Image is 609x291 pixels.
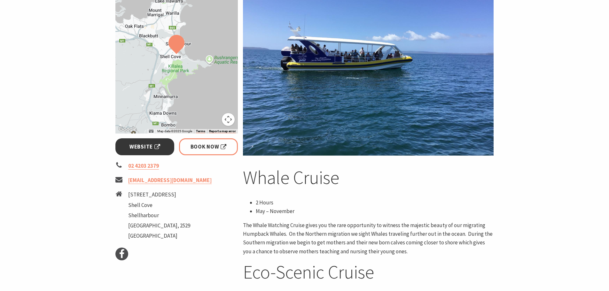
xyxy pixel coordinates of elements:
a: [EMAIL_ADDRESS][DOMAIN_NAME] [128,177,212,184]
button: Keyboard shortcuts [149,129,153,134]
h2: Eco-Scenic Cruise [243,261,494,283]
h2: Whale Cruise [243,166,494,189]
span: Website [129,142,160,151]
button: Map camera controls [222,113,235,126]
a: Website [115,138,175,155]
li: Shell Cove [128,201,190,210]
span: May – November [256,208,294,215]
span: Book Now [191,142,227,151]
a: Open this area in Google Maps (opens a new window) [117,125,138,134]
span: 2 Hours [256,199,273,206]
a: Report a map error [209,129,236,133]
a: 02 4203 2379 [128,162,159,170]
span: Map data ©2025 Google [157,129,192,133]
li: [GEOGRAPHIC_DATA], 2529 [128,221,190,230]
li: Shellharbour [128,211,190,220]
a: Terms [196,129,205,133]
p: The Whale Watching Cruise gives you the rare opportunity to witness the majestic beauty of our mi... [243,221,494,256]
li: [GEOGRAPHIC_DATA] [128,232,190,240]
a: Book Now [179,138,238,155]
li: [STREET_ADDRESS] [128,190,190,199]
img: Google [117,125,138,134]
